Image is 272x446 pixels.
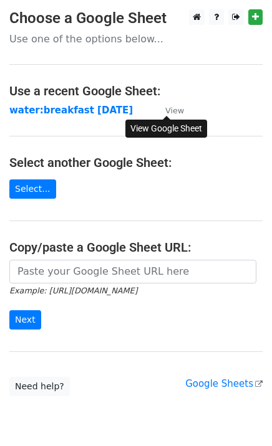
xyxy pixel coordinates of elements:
[9,286,137,295] small: Example: [URL][DOMAIN_NAME]
[9,155,263,170] h4: Select another Google Sheet:
[185,378,263,389] a: Google Sheets
[9,9,263,27] h3: Choose a Google Sheet
[153,105,184,116] a: View
[9,260,256,283] input: Paste your Google Sheet URL here
[9,377,70,396] a: Need help?
[9,105,133,116] a: water:breakfast [DATE]
[125,120,207,138] div: View Google Sheet
[9,32,263,45] p: Use one of the options below...
[9,310,41,330] input: Next
[165,106,184,115] small: View
[210,386,272,446] iframe: Chat Widget
[9,83,263,98] h4: Use a recent Google Sheet:
[9,179,56,199] a: Select...
[9,240,263,255] h4: Copy/paste a Google Sheet URL:
[210,386,272,446] div: Tiện ích trò chuyện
